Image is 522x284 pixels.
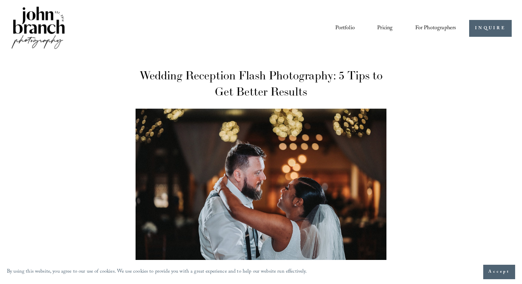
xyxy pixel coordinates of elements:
a: Pricing [377,23,393,34]
h1: Wedding Reception Flash Photography: 5 Tips to Get Better Results [136,67,386,100]
button: Accept [483,265,515,279]
span: Accept [488,269,510,275]
img: John Branch IV Photography [10,5,66,52]
a: INQUIRE [469,20,511,37]
p: By using this website, you agree to our use of cookies. We use cookies to provide you with a grea... [7,267,307,277]
a: Portfolio [335,23,355,34]
a: folder dropdown [415,23,456,34]
span: For Photographers [415,23,456,34]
